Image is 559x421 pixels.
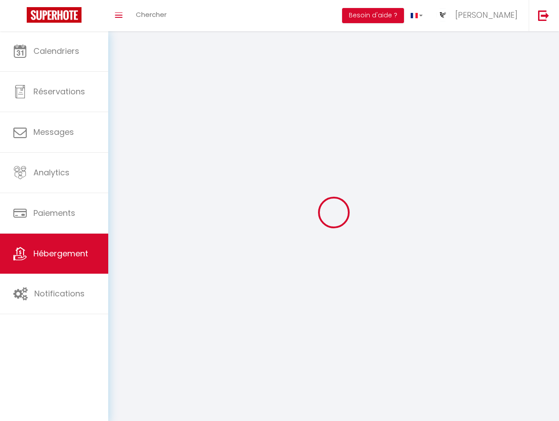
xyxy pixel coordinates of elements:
span: Calendriers [33,45,79,57]
span: Réservations [33,86,85,97]
span: Analytics [33,167,69,178]
img: Super Booking [27,7,82,23]
button: Besoin d'aide ? [342,8,404,23]
span: Messages [33,126,74,138]
span: Paiements [33,207,75,219]
span: Notifications [34,288,85,299]
span: [PERSON_NAME] [455,9,518,20]
button: Ouvrir le widget de chat LiveChat [7,4,34,30]
img: logout [538,10,549,21]
img: ... [436,8,449,22]
span: Chercher [136,10,167,19]
span: Hébergement [33,248,88,259]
